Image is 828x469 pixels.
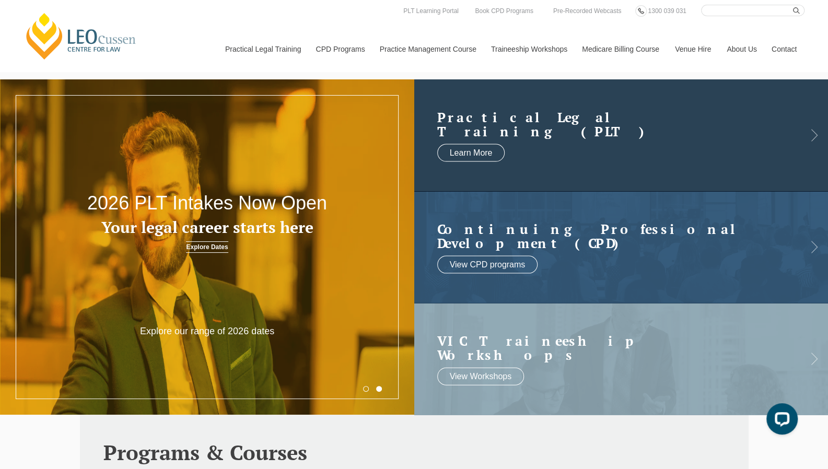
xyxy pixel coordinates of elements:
[103,441,725,464] h2: Programs & Courses
[437,367,524,385] a: View Workshops
[24,11,139,61] a: [PERSON_NAME] Centre for Law
[645,5,689,17] a: 1300 039 031
[472,5,535,17] a: Book CPD Programs
[667,27,719,72] a: Venue Hire
[483,27,574,72] a: Traineeship Workshops
[648,7,686,15] span: 1300 039 031
[551,5,624,17] a: Pre-Recorded Webcasts
[186,241,228,253] a: Explore Dates
[83,219,332,236] h3: Your legal career starts here
[83,193,332,214] h2: 2026 PLT Intakes Now Open
[437,255,538,273] a: View CPD programs
[401,5,461,17] a: PLT Learning Portal
[437,110,785,138] h2: Practical Legal Training (PLT)
[437,110,785,138] a: Practical LegalTraining (PLT)
[437,333,785,362] a: VIC Traineeship Workshops
[376,386,382,392] button: 2
[719,27,764,72] a: About Us
[437,221,785,250] h2: Continuing Professional Development (CPD)
[363,386,369,392] button: 1
[574,27,667,72] a: Medicare Billing Course
[437,221,785,250] a: Continuing ProfessionalDevelopment (CPD)
[764,27,804,72] a: Contact
[124,325,290,337] p: Explore our range of 2026 dates
[372,27,483,72] a: Practice Management Course
[758,399,802,443] iframe: LiveChat chat widget
[217,27,308,72] a: Practical Legal Training
[437,144,505,161] a: Learn More
[308,27,371,72] a: CPD Programs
